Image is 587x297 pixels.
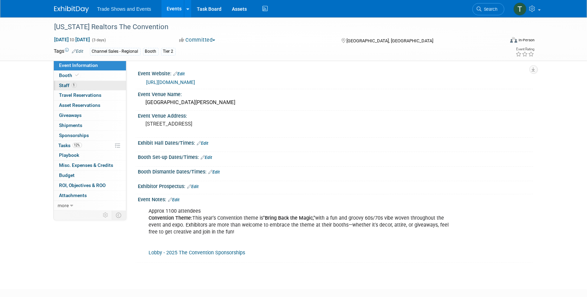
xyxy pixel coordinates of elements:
[73,143,82,148] span: 12%
[59,102,101,108] span: Asset Reservations
[187,184,199,189] a: Edit
[54,36,91,43] span: [DATE] [DATE]
[90,48,141,55] div: Channel Sales - Regional
[97,6,151,12] span: Trade Shows and Events
[54,6,89,13] img: ExhibitDay
[510,37,517,43] img: Format-Inperson.png
[144,204,457,260] div: Approx 1100 attendees This year’s Convention theme is with a fun and groovy 60s/70s vibe woven th...
[346,38,433,43] span: [GEOGRAPHIC_DATA], [GEOGRAPHIC_DATA]
[161,48,176,55] div: Tier 2
[59,112,82,118] span: Giveaways
[513,2,527,16] img: Tiff Wagner
[54,101,126,110] a: Asset Reservations
[54,81,126,91] a: Staff1
[59,122,83,128] span: Shipments
[59,172,75,178] span: Budget
[177,36,218,44] button: Committed
[59,152,79,158] span: Playbook
[54,111,126,120] a: Giveaways
[72,49,84,54] a: Edit
[72,83,77,88] span: 1
[201,155,212,160] a: Edit
[92,38,106,42] span: (3 days)
[138,181,533,190] div: Exhibitor Prospectus:
[54,48,84,56] td: Tags
[209,170,220,175] a: Edit
[112,211,126,220] td: Toggle Event Tabs
[138,167,533,176] div: Booth Dismantle Dates/Times:
[149,215,193,221] b: Convention Theme:
[54,91,126,100] a: Travel Reservations
[138,194,533,203] div: Event Notes:
[146,121,295,127] pre: [STREET_ADDRESS]
[149,250,245,256] a: Lobby - 2025 The Convention Sponsorships
[54,61,126,70] a: Event Information
[138,68,533,77] div: Event Website:
[54,151,126,160] a: Playbook
[54,131,126,141] a: Sponsorships
[54,191,126,201] a: Attachments
[54,171,126,180] a: Budget
[59,133,89,138] span: Sponsorships
[59,62,98,68] span: Event Information
[59,193,87,198] span: Attachments
[168,197,180,202] a: Edit
[54,161,126,170] a: Misc. Expenses & Credits
[54,121,126,130] a: Shipments
[54,141,126,151] a: Tasks12%
[463,36,535,46] div: Event Format
[197,141,209,146] a: Edit
[58,203,69,208] span: more
[59,183,106,188] span: ROI, Objectives & ROO
[76,73,79,77] i: Booth reservation complete
[54,181,126,190] a: ROI, Objectives & ROO
[59,92,102,98] span: Travel Reservations
[482,7,498,12] span: Search
[174,71,185,76] a: Edit
[54,201,126,211] a: more
[143,48,159,55] div: Booth
[138,89,533,98] div: Event Venue Name:
[138,138,533,147] div: Exhibit Hall Dates/Times:
[472,3,504,15] a: Search
[146,79,195,85] a: [URL][DOMAIN_NAME]
[100,211,112,220] td: Personalize Event Tab Strip
[515,48,534,51] div: Event Rating
[59,73,81,78] span: Booth
[263,215,316,221] b: "Bring Back the Magic,"
[69,37,76,42] span: to
[59,162,114,168] span: Misc. Expenses & Credits
[138,152,533,161] div: Booth Set-up Dates/Times:
[52,21,494,33] div: [US_STATE] Realtors The Convention
[143,97,528,108] div: [GEOGRAPHIC_DATA][PERSON_NAME]
[138,111,533,119] div: Event Venue Address:
[54,71,126,80] a: Booth
[59,143,82,148] span: Tasks
[518,37,535,43] div: In-Person
[59,83,77,88] span: Staff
